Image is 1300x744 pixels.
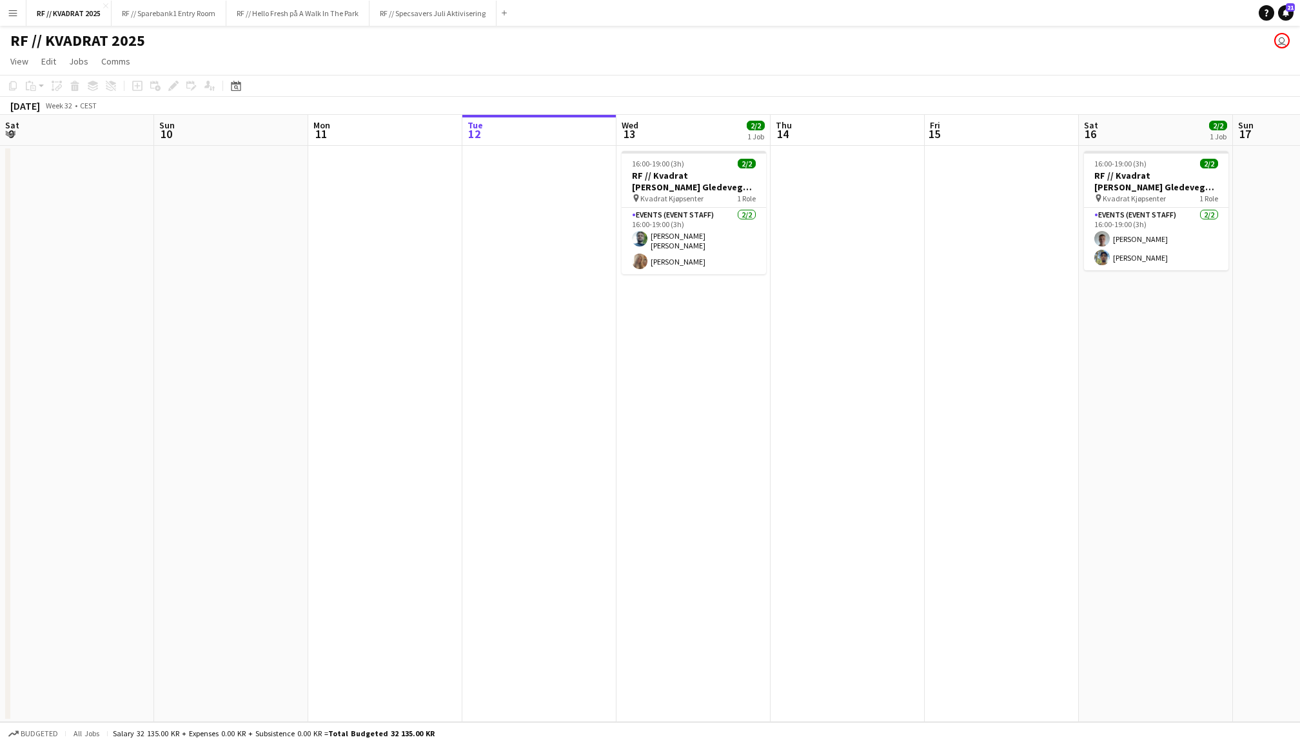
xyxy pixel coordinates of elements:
div: [DATE] [10,99,40,112]
span: 15 [928,126,940,141]
a: Edit [36,53,61,70]
span: 16 [1082,126,1098,141]
span: 21 [1286,3,1295,12]
span: 12 [466,126,483,141]
span: Budgeted [21,729,58,738]
span: All jobs [71,729,102,738]
app-card-role: Events (Event Staff)2/216:00-19:00 (3h)[PERSON_NAME] [PERSON_NAME][PERSON_NAME] [622,208,766,274]
span: 16:00-19:00 (3h) [632,159,684,168]
span: Sat [5,119,19,131]
span: Week 32 [43,101,75,110]
div: CEST [80,101,97,110]
a: 21 [1278,5,1294,21]
span: 10 [157,126,175,141]
span: Thu [776,119,792,131]
span: 2/2 [1200,159,1218,168]
button: RF // Specsavers Juli Aktivisering [369,1,497,26]
span: View [10,55,28,67]
span: 2/2 [738,159,756,168]
app-user-avatar: Marit Holvik [1274,33,1290,48]
h1: RF // KVADRAT 2025 [10,31,145,50]
span: Sun [1238,119,1254,131]
button: Budgeted [6,727,60,741]
span: 2/2 [747,121,765,130]
a: Comms [96,53,135,70]
span: Kvadrat Kjøpsenter [640,194,704,203]
span: 2/2 [1209,121,1227,130]
app-job-card: 16:00-19:00 (3h)2/2RF // Kvadrat [PERSON_NAME] Gledevegg Oppsett Kvadrat Kjøpsenter1 RoleEvents (... [622,151,766,274]
button: RF // Hello Fresh på A Walk In The Park [226,1,369,26]
a: View [5,53,34,70]
app-card-role: Events (Event Staff)2/216:00-19:00 (3h)[PERSON_NAME][PERSON_NAME] [1084,208,1228,270]
span: 13 [620,126,638,141]
span: Kvadrat Kjøpsenter [1103,194,1166,203]
span: Tue [468,119,483,131]
button: RF // KVADRAT 2025 [26,1,112,26]
span: Wed [622,119,638,131]
span: Fri [930,119,940,131]
div: Salary 32 135.00 KR + Expenses 0.00 KR + Subsistence 0.00 KR = [113,729,435,738]
a: Jobs [64,53,94,70]
span: Jobs [69,55,88,67]
span: 14 [774,126,792,141]
span: 17 [1236,126,1254,141]
span: 11 [311,126,330,141]
span: 1 Role [1199,194,1218,203]
div: 1 Job [747,132,764,141]
span: 9 [3,126,19,141]
span: 16:00-19:00 (3h) [1094,159,1147,168]
span: Total Budgeted 32 135.00 KR [328,729,435,738]
span: Sat [1084,119,1098,131]
h3: RF // Kvadrat [PERSON_NAME] Gledevegg Bortrydding [1084,170,1228,193]
span: 1 Role [737,194,756,203]
span: Edit [41,55,56,67]
span: Sun [159,119,175,131]
div: 1 Job [1210,132,1226,141]
h3: RF // Kvadrat [PERSON_NAME] Gledevegg Oppsett [622,170,766,193]
span: Comms [101,55,130,67]
app-job-card: 16:00-19:00 (3h)2/2RF // Kvadrat [PERSON_NAME] Gledevegg Bortrydding Kvadrat Kjøpsenter1 RoleEven... [1084,151,1228,270]
span: Mon [313,119,330,131]
button: RF // Sparebank1 Entry Room [112,1,226,26]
